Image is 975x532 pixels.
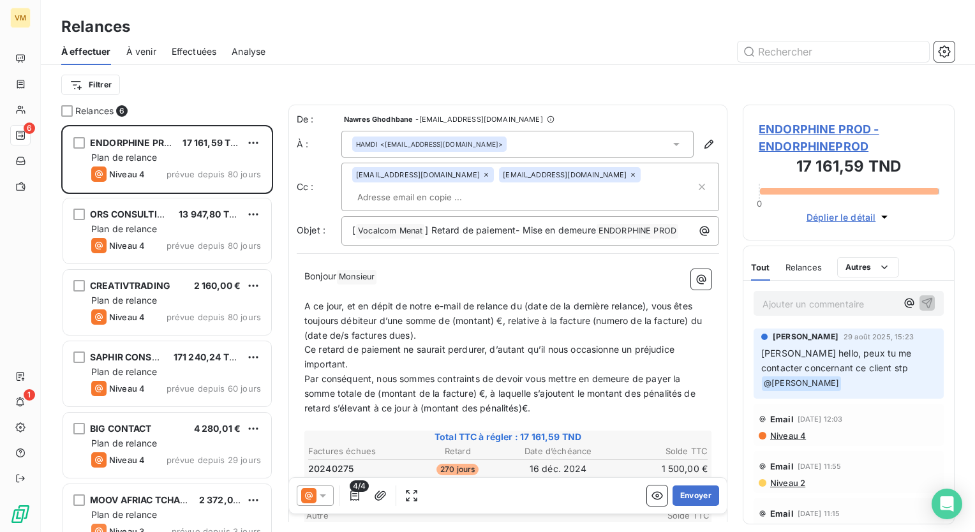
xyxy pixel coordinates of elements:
span: prévue depuis 80 jours [167,312,261,322]
span: 2 160,00 € [194,280,241,291]
span: Email [770,508,794,519]
span: Effectuées [172,45,217,58]
span: [ [352,225,355,235]
span: Niveau 4 [109,312,145,322]
span: MOOV AFRIAC TCHAD S.A [90,494,204,505]
button: Envoyer [673,485,719,506]
span: Plan de relance [91,223,157,234]
span: Plan de relance [91,509,157,520]
span: 29 août 2025, 15:23 [844,333,914,341]
span: 6 [24,122,35,134]
button: Déplier le détail [803,210,895,225]
span: 20240275 [308,462,354,475]
span: 13 947,80 TND [179,209,242,219]
span: 4 280,01 € [194,423,241,434]
span: De : [297,113,341,126]
span: Vocalcom Menat [356,224,424,239]
span: Par conséquent, nous sommes contraints de devoir vous mettre en demeure de payer la somme totale ... [304,373,698,413]
span: 6 [116,105,128,117]
span: Solde TTC [633,510,710,521]
span: Plan de relance [91,438,157,448]
span: prévue depuis 60 jours [167,383,261,394]
span: Plan de relance [91,152,157,163]
span: 2 372,00 € [199,494,248,505]
span: 4/4 [350,480,369,492]
div: <[EMAIL_ADDRESS][DOMAIN_NAME]> [356,140,503,149]
span: ENDORPHINE PROD - ENDORPHINEPROD [759,121,939,155]
span: HAMDI [356,140,378,149]
label: À : [297,138,341,151]
span: 1 [24,389,35,401]
span: ENDORPHINE PROD [597,224,678,239]
span: Monsieur [337,270,376,284]
label: Cc : [297,181,341,193]
h3: 17 161,59 TND [759,155,939,181]
input: Adresse email en copie ... [352,188,500,207]
span: ] Retard de paiement- Mise en demeure [425,225,596,235]
span: Niveau 2 [769,478,805,488]
span: [PERSON_NAME] [773,331,838,343]
span: 17 161,59 TND [182,137,244,148]
span: [DATE] 11:15 [798,510,840,517]
span: Plan de relance [91,295,157,306]
span: [DATE] 11:55 [798,462,842,470]
span: prévue depuis 80 jours [167,169,261,179]
span: Autre [306,510,633,521]
span: Email [770,414,794,424]
span: Relances [75,105,114,117]
span: A ce jour, et en dépit de notre e-mail de relance du (date de la dernière relance), vous êtes tou... [304,300,704,341]
span: 270 jours [436,464,479,475]
span: Nawres Ghodhbane [344,115,413,123]
span: @ [PERSON_NAME] [762,376,841,391]
span: Niveau 4 [109,169,145,179]
button: Autres [837,257,899,277]
span: CREATIVTRADING [90,280,170,291]
span: BIG CONTACT [90,423,152,434]
td: 16 déc. 2024 [509,462,608,476]
th: Solde TTC [609,445,709,458]
span: Ce retard de paiement ne saurait perdurer, d’autant qu’il nous occasionne un préjudice important. [304,344,677,369]
span: 0 [757,198,762,209]
span: ENDORPHINE PROD [90,137,177,148]
input: Rechercher [738,41,929,62]
span: Déplier le détail [807,211,876,224]
td: 1 500,00 € [609,462,709,476]
span: Relances [785,262,822,272]
th: Date d’échéance [509,445,608,458]
span: ORS CONSULTING [90,209,171,219]
span: À venir [126,45,156,58]
span: Niveau 4 [769,431,806,441]
th: Retard [408,445,508,458]
span: Niveau 4 [109,240,145,251]
span: 171 240,24 TND [174,351,242,362]
button: Filtrer [61,75,120,95]
span: [PERSON_NAME] hello, peux tu me contacter concernant ce client stp [761,348,914,373]
span: prévue depuis 80 jours [167,240,261,251]
span: Niveau 4 [109,455,145,465]
span: - [EMAIL_ADDRESS][DOMAIN_NAME] [415,115,542,123]
span: [EMAIL_ADDRESS][DOMAIN_NAME] [356,171,480,179]
span: Niveau 4 [109,383,145,394]
span: À effectuer [61,45,111,58]
div: VM [10,8,31,28]
div: grid [61,125,273,532]
span: Plan de relance [91,366,157,377]
div: Open Intercom Messenger [932,489,962,519]
span: Tout [751,262,770,272]
img: Logo LeanPay [10,504,31,524]
span: Objet : [297,225,325,235]
span: prévue depuis 29 jours [167,455,261,465]
span: Email [770,461,794,471]
span: [DATE] 12:03 [798,415,843,423]
span: Analyse [232,45,265,58]
span: Bonjour [304,270,336,281]
span: Total TTC à régler : 17 161,59 TND [306,431,710,443]
th: Factures échues [308,445,407,458]
h3: Relances [61,15,130,38]
span: SAPHIR CONSEIL [90,351,165,362]
span: [EMAIL_ADDRESS][DOMAIN_NAME] [503,171,627,179]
